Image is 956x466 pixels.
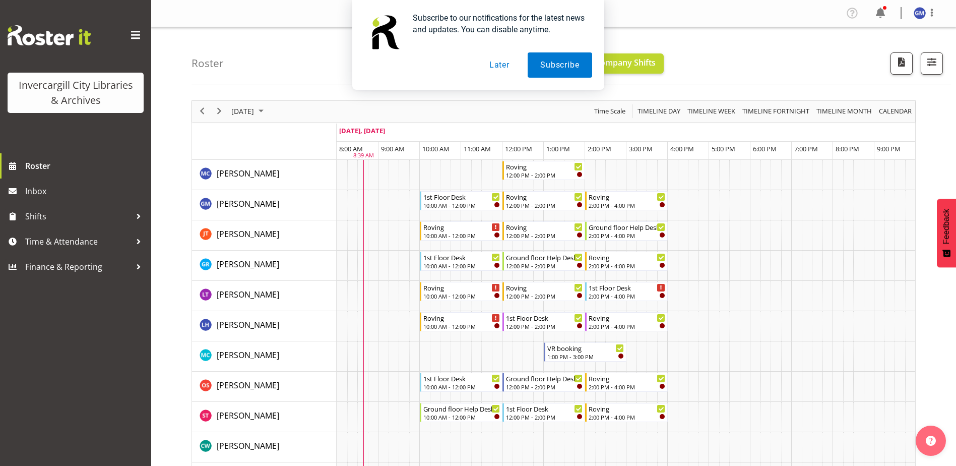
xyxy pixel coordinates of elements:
div: Roving [506,192,583,202]
span: 11:00 AM [464,144,491,153]
span: 5:00 PM [712,144,735,153]
button: Next [213,105,226,118]
span: 4:00 PM [670,144,694,153]
button: September 2025 [230,105,268,118]
div: 10:00 AM - 12:00 PM [423,262,500,270]
span: [PERSON_NAME] [217,410,279,421]
div: Olivia Stanley"s event - 1st Floor Desk Begin From Saturday, September 27, 2025 at 10:00:00 AM GM... [420,373,502,392]
div: 1st Floor Desk [423,192,500,202]
div: Ground floor Help Desk [506,373,583,383]
button: Timeline Day [636,105,682,118]
div: Glen Tomlinson"s event - Roving Begin From Saturday, September 27, 2025 at 10:00:00 AM GMT+12:00 ... [420,221,502,241]
div: 10:00 AM - 12:00 PM [423,231,500,240]
span: Timeline Week [686,105,736,118]
div: 10:00 AM - 12:00 PM [423,322,500,330]
div: Gabriel McKay Smith"s event - Roving Begin From Saturday, September 27, 2025 at 12:00:00 PM GMT+1... [502,191,585,210]
div: Ground floor Help Desk [506,252,583,262]
td: Marion Hawkes resource [192,311,337,341]
div: Glen Tomlinson"s event - Roving Begin From Saturday, September 27, 2025 at 12:00:00 PM GMT+12:00 ... [502,221,585,241]
div: 12:00 PM - 2:00 PM [506,413,583,421]
td: Aurora Catu resource [192,160,337,190]
span: 2:00 PM [588,144,611,153]
button: Timeline Week [686,105,737,118]
button: Previous [196,105,209,118]
a: [PERSON_NAME] [217,198,279,210]
span: [DATE] [230,105,255,118]
div: 1st Floor Desk [423,252,500,262]
span: 10:00 AM [422,144,450,153]
div: 10:00 AM - 12:00 PM [423,383,500,391]
div: Subscribe to our notifications for the latest news and updates. You can disable anytime. [405,12,592,35]
div: 2:00 PM - 4:00 PM [589,383,665,391]
button: Time Scale [593,105,627,118]
span: 6:00 PM [753,144,777,153]
div: September 27, 2025 [228,101,270,122]
div: Lyndsay Tautari"s event - Roving Begin From Saturday, September 27, 2025 at 12:00:00 PM GMT+12:00... [502,282,585,301]
button: Feedback - Show survey [937,199,956,267]
div: 10:00 AM - 12:00 PM [423,413,500,421]
span: [PERSON_NAME] [217,198,279,209]
div: Glen Tomlinson"s event - Ground floor Help Desk Begin From Saturday, September 27, 2025 at 2:00:0... [585,221,668,241]
div: 2:00 PM - 4:00 PM [589,201,665,209]
span: Finance & Reporting [25,259,131,274]
div: 12:00 PM - 2:00 PM [506,322,583,330]
div: Roving [589,313,665,323]
div: Roving [506,161,583,171]
span: Shifts [25,209,131,224]
div: Roving [506,222,583,232]
img: notification icon [364,12,405,52]
div: Lyndsay Tautari"s event - 1st Floor Desk Begin From Saturday, September 27, 2025 at 2:00:00 PM GM... [585,282,668,301]
div: 2:00 PM - 4:00 PM [589,322,665,330]
td: Grace Roscoe-Squires resource [192,251,337,281]
td: Lyndsay Tautari resource [192,281,337,311]
td: Glen Tomlinson resource [192,220,337,251]
div: 1st Floor Desk [589,282,665,293]
td: Catherine Wilson resource [192,432,337,462]
div: Roving [589,373,665,383]
div: 12:00 PM - 2:00 PM [506,231,583,240]
div: Roving [589,252,665,262]
td: Gabriel McKay Smith resource [192,190,337,220]
div: Grace Roscoe-Squires"s event - Roving Begin From Saturday, September 27, 2025 at 2:00:00 PM GMT+1... [585,252,668,271]
div: Michelle Cunningham"s event - VR booking Begin From Saturday, September 27, 2025 at 1:00:00 PM GM... [544,342,626,362]
div: Roving [506,282,583,293]
div: 8:39 AM [353,151,374,160]
span: [DATE], [DATE] [339,126,385,135]
span: Inbox [25,184,146,199]
div: 2:00 PM - 4:00 PM [589,413,665,421]
span: Timeline Day [636,105,681,118]
div: Ground floor Help Desk [589,222,665,232]
div: Saniya Thompson"s event - 1st Floor Desk Begin From Saturday, September 27, 2025 at 12:00:00 PM G... [502,403,585,422]
div: Roving [423,222,500,232]
a: [PERSON_NAME] [217,228,279,240]
div: Roving [423,313,500,323]
div: Grace Roscoe-Squires"s event - 1st Floor Desk Begin From Saturday, September 27, 2025 at 10:00:00... [420,252,502,271]
div: Aurora Catu"s event - Roving Begin From Saturday, September 27, 2025 at 12:00:00 PM GMT+12:00 End... [502,161,585,180]
td: Olivia Stanley resource [192,372,337,402]
button: Month [877,105,914,118]
span: [PERSON_NAME] [217,259,279,270]
div: 1st Floor Desk [506,313,583,323]
span: Time & Attendance [25,234,131,249]
div: Marion Hawkes"s event - Roving Begin From Saturday, September 27, 2025 at 10:00:00 AM GMT+12:00 E... [420,312,502,331]
div: Ground floor Help Desk [423,403,500,414]
div: 10:00 AM - 12:00 PM [423,201,500,209]
div: 12:00 PM - 2:00 PM [506,262,583,270]
a: [PERSON_NAME] [217,379,279,391]
button: Timeline Month [815,105,874,118]
div: Grace Roscoe-Squires"s event - Ground floor Help Desk Begin From Saturday, September 27, 2025 at ... [502,252,585,271]
span: [PERSON_NAME] [217,168,279,179]
span: [PERSON_NAME] [217,319,279,330]
span: [PERSON_NAME] [217,289,279,300]
span: 9:00 AM [381,144,405,153]
div: Olivia Stanley"s event - Ground floor Help Desk Begin From Saturday, September 27, 2025 at 12:00:... [502,373,585,392]
div: 12:00 PM - 2:00 PM [506,201,583,209]
a: [PERSON_NAME] [217,258,279,270]
a: [PERSON_NAME] [217,349,279,361]
div: Marion Hawkes"s event - 1st Floor Desk Begin From Saturday, September 27, 2025 at 12:00:00 PM GMT... [502,312,585,331]
td: Michelle Cunningham resource [192,341,337,372]
span: 12:00 PM [505,144,532,153]
div: Roving [589,403,665,414]
button: Subscribe [528,52,592,78]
